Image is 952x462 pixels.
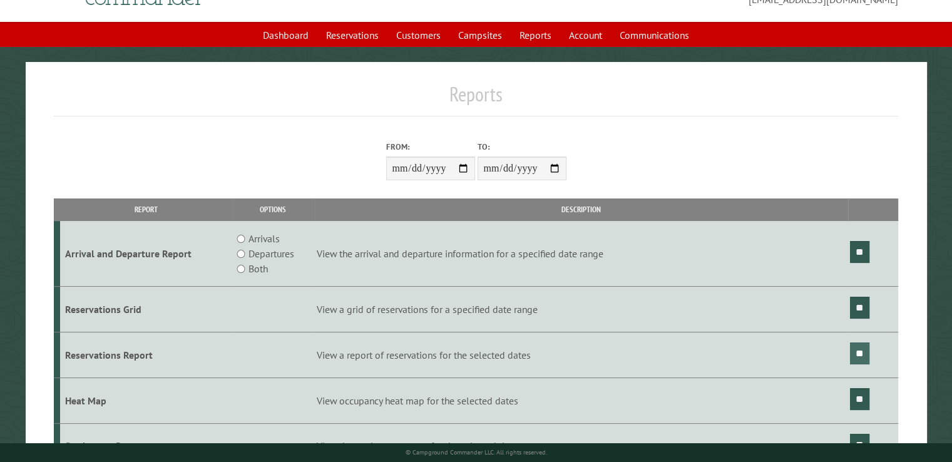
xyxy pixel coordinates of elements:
a: Communications [612,23,697,47]
label: Departures [248,246,294,261]
td: Reservations Report [60,332,232,377]
th: Description [315,198,848,220]
h1: Reports [54,82,898,116]
td: View occupancy heat map for the selected dates [315,377,848,423]
td: View the arrival and departure information for a specified date range [315,221,848,287]
a: Reservations [319,23,386,47]
td: Reservations Grid [60,287,232,332]
label: Both [248,261,268,276]
td: Heat Map [60,377,232,423]
a: Dashboard [255,23,316,47]
small: © Campground Commander LLC. All rights reserved. [406,448,547,456]
td: View a report of reservations for the selected dates [315,332,848,377]
label: From: [386,141,475,153]
th: Report [60,198,232,220]
label: Arrivals [248,231,280,246]
a: Campsites [451,23,509,47]
a: Customers [389,23,448,47]
td: View a grid of reservations for a specified date range [315,287,848,332]
td: Arrival and Departure Report [60,221,232,287]
label: To: [478,141,566,153]
a: Account [561,23,610,47]
a: Reports [512,23,559,47]
th: Options [232,198,315,220]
